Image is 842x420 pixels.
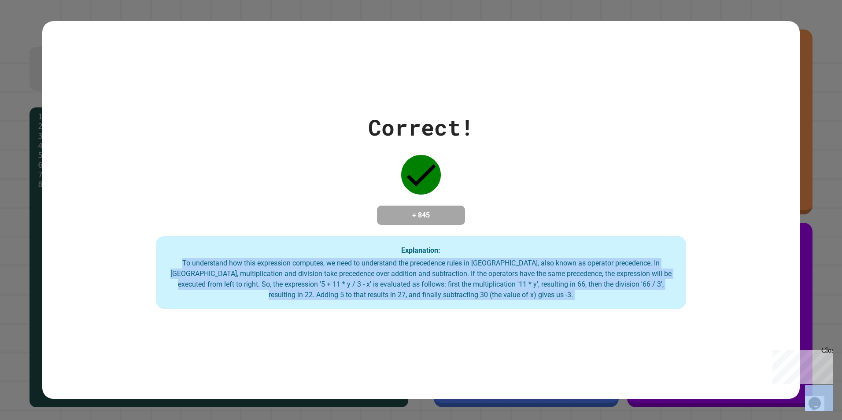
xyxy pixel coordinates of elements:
[386,210,456,221] h4: + 845
[4,4,61,56] div: Chat with us now!Close
[401,246,440,254] strong: Explanation:
[368,111,474,144] div: Correct!
[805,385,833,411] iframe: chat widget
[165,258,678,300] div: To understand how this expression computes, we need to understand the precedence rules in [GEOGRA...
[769,346,833,384] iframe: chat widget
